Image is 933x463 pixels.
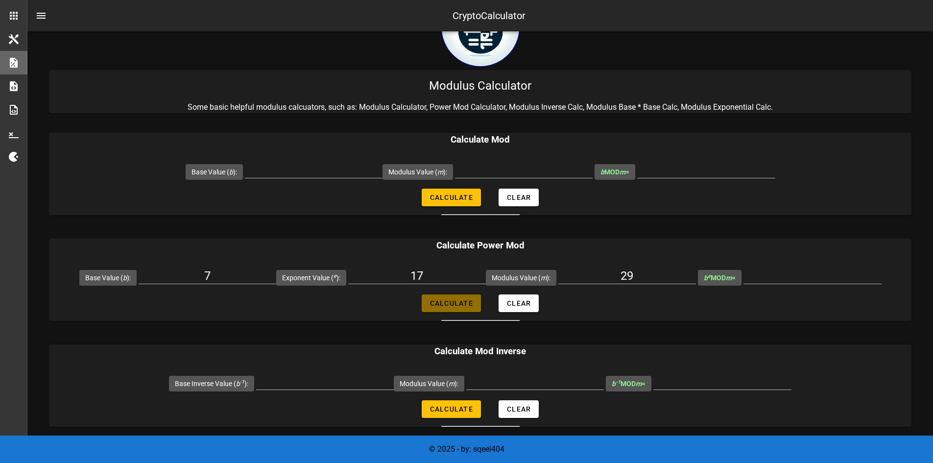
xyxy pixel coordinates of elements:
[49,101,911,113] p: Some basic helpful modulus calcuators, such as: Modulus Calculator, Power Mod Calculator, Modulus...
[636,380,642,388] i: m
[430,194,473,201] span: Calculate
[704,274,711,282] i: b
[282,273,340,283] label: Exponent Value ( ):
[726,274,732,282] i: m
[236,380,244,388] i: b
[437,168,443,176] i: m
[49,344,911,358] h3: Calculate Mod Inverse
[499,189,539,206] button: Clear
[612,380,646,388] span: MOD =
[191,167,237,177] label: Base Value ( ):
[499,294,539,312] button: Clear
[612,380,621,388] i: b
[506,194,531,201] span: Clear
[430,299,473,307] span: Calculate
[49,239,911,252] h3: Calculate Power Mod
[429,444,504,454] span: © 2025 - by: sqeel404
[506,405,531,413] span: Clear
[123,274,127,282] i: b
[400,379,458,389] label: Modulus Value ( ):
[492,273,550,283] label: Modulus Value ( ):
[85,273,131,283] label: Base Value ( ):
[422,294,481,312] button: Calculate
[616,379,621,385] sup: -1
[388,167,447,177] label: Modulus Value ( ):
[600,168,604,176] i: b
[49,133,911,146] h3: Calculate Mod
[240,379,244,385] sup: -1
[704,274,736,282] span: MOD =
[49,70,911,101] div: Modulus Calculator
[441,59,520,69] a: home
[499,400,539,418] button: Clear
[175,379,248,389] label: Base Inverse Value ( ):
[422,400,481,418] button: Calculate
[600,168,629,176] span: MOD =
[29,4,53,27] button: nav-menu-toggle
[506,299,531,307] span: Clear
[229,168,233,176] i: b
[708,273,711,279] sup: e
[620,168,625,176] i: m
[334,273,336,279] sup: e
[430,405,473,413] span: Calculate
[449,380,455,388] i: m
[422,189,481,206] button: Calculate
[453,8,526,23] div: CryptoCalculator
[541,274,547,282] i: m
